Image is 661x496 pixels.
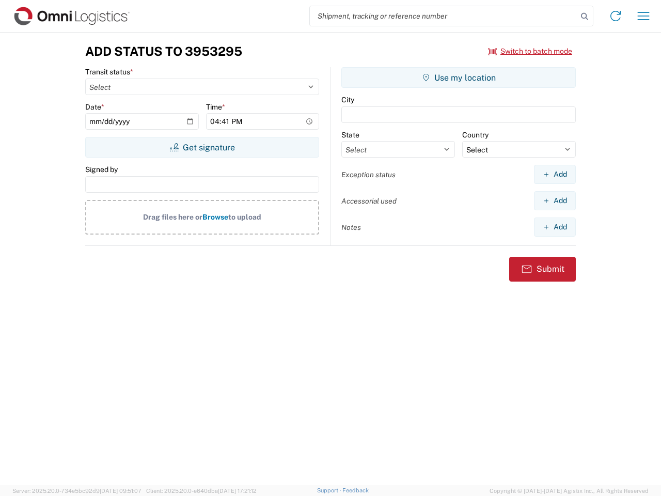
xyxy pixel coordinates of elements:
[85,102,104,112] label: Date
[12,488,141,494] span: Server: 2025.20.0-734e5bc92d9
[342,487,369,493] a: Feedback
[488,43,572,60] button: Switch to batch mode
[341,223,361,232] label: Notes
[341,95,354,104] label: City
[534,165,576,184] button: Add
[509,257,576,282] button: Submit
[85,44,242,59] h3: Add Status to 3953295
[218,488,257,494] span: [DATE] 17:21:12
[341,67,576,88] button: Use my location
[202,213,228,221] span: Browse
[341,196,397,206] label: Accessorial used
[310,6,577,26] input: Shipment, tracking or reference number
[228,213,261,221] span: to upload
[146,488,257,494] span: Client: 2025.20.0-e640dba
[534,218,576,237] button: Add
[100,488,141,494] span: [DATE] 09:51:07
[85,137,319,158] button: Get signature
[85,67,133,76] label: Transit status
[462,130,489,139] label: Country
[317,487,343,493] a: Support
[341,130,359,139] label: State
[206,102,225,112] label: Time
[490,486,649,495] span: Copyright © [DATE]-[DATE] Agistix Inc., All Rights Reserved
[143,213,202,221] span: Drag files here or
[85,165,118,174] label: Signed by
[341,170,396,179] label: Exception status
[534,191,576,210] button: Add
